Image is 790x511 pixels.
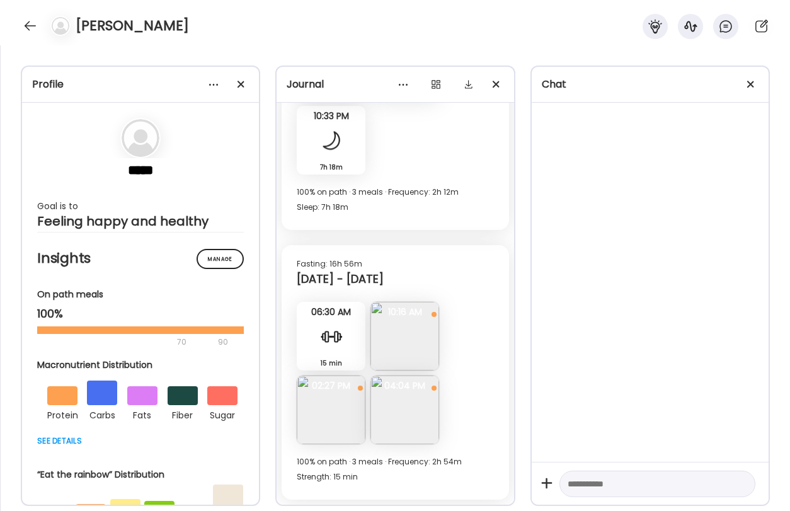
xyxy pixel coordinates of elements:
[542,77,759,92] div: Chat
[297,380,365,391] span: 02:27 PM
[76,16,189,36] h4: [PERSON_NAME]
[370,380,439,391] span: 04:04 PM
[122,119,159,157] img: bg-avatar-default.svg
[297,185,493,215] div: 100% on path · 3 meals · Frequency: 2h 12m Sleep: 7h 18m
[302,161,360,174] div: 7h 18m
[217,335,229,350] div: 90
[37,306,244,321] div: 100%
[207,405,238,423] div: sugar
[370,302,439,370] img: images%2FCg1UZFOpApawgxHCDn2NIu0Dqdu1%2FawgfxLtmUYIasLIS6FxV%2FkwdvCOSLqQMVTCh5QMAX_240
[370,306,439,318] span: 10:16 AM
[37,468,248,481] div: “Eat the rainbow” Distribution
[297,376,365,444] img: images%2FCg1UZFOpApawgxHCDn2NIu0Dqdu1%2F1uMpzz2hWuEdfvJkBtRI%2F21zuXeUYjOp4G0sNP2BU_240
[302,357,360,370] div: 15 min
[297,454,493,485] div: 100% on path · 3 meals · Frequency: 2h 54m Strength: 15 min
[197,249,244,269] div: Manage
[297,306,365,318] span: 06:30 AM
[32,77,249,92] div: Profile
[297,110,365,122] span: 10:33 PM
[168,405,198,423] div: fiber
[37,288,244,301] div: On path meals
[37,249,244,268] h2: Insights
[287,77,503,92] div: Journal
[37,214,244,229] div: Feeling happy and healthy
[127,405,157,423] div: fats
[52,17,69,35] img: bg-avatar-default.svg
[37,335,214,350] div: 70
[47,405,77,423] div: protein
[297,256,493,272] div: Fasting: 16h 56m
[370,376,439,444] img: images%2FCg1UZFOpApawgxHCDn2NIu0Dqdu1%2FwEWGNMEJMs7DgCgV56oZ%2FFKxWcGsguf9o7ndOQyJp_240
[37,198,244,214] div: Goal is to
[297,272,493,287] div: [DATE] - [DATE]
[37,359,248,372] div: Macronutrient Distribution
[87,405,117,423] div: carbs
